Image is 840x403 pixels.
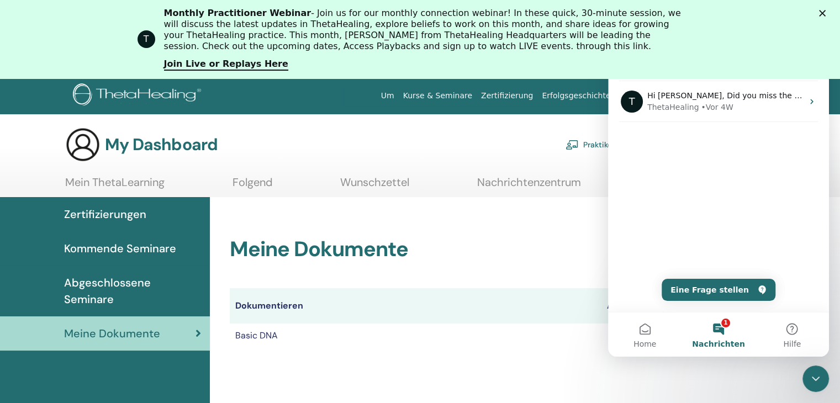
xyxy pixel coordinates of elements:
div: Schließen [819,10,830,17]
iframe: Intercom live chat [802,365,829,392]
a: Wunschzettel [340,176,409,197]
a: Um [377,86,399,106]
h3: My Dashboard [105,135,218,155]
a: Praktiker Dashboard [566,132,657,156]
span: Abgeschlossene Seminare [64,274,201,307]
a: Folgend [233,176,273,197]
a: Zertifizierung [477,86,537,106]
a: Kurse & Seminare [399,86,477,106]
h2: Meine Dokumente [230,237,760,262]
span: Meine Dokumente [64,325,160,342]
b: Monthly Practitioner Webinar [164,8,311,18]
a: Join Live or Replays Here [164,59,288,71]
img: generic-user-icon.jpg [65,127,101,162]
a: Erfolgsgeschichten [537,86,620,106]
div: Profile image for ThetaHealing [138,30,155,48]
th: Anleitungen [601,288,686,324]
iframe: Intercom live chat [608,11,829,357]
div: - Join us for our monthly connection webinar! In these quick, 30-minute session, we will discuss ... [164,8,685,52]
a: Nachrichtenzentrum [477,176,581,197]
a: Mein ThetaLearning [65,176,165,197]
img: chalkboard-teacher.svg [566,140,579,150]
span: Kommende Seminare [64,240,176,257]
th: Dokumentieren [230,288,601,324]
td: Basic DNA [230,324,601,348]
span: Zertifizierungen [64,206,146,222]
img: logo.png [73,83,205,108]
